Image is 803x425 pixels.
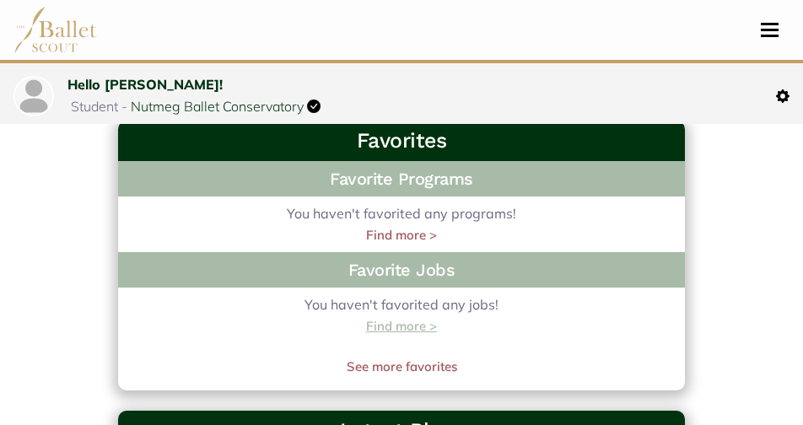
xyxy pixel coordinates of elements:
div: You haven't favorited any programs! [118,203,685,245]
button: Toggle navigation [750,22,790,38]
h3: Favorites [132,127,671,154]
span: - [121,98,127,115]
a: Find more > [366,225,437,245]
a: Find more > [366,316,437,336]
h4: Favorite Jobs [118,252,685,288]
h4: Favorite Programs [118,161,685,196]
a: See more favorites [118,357,685,377]
a: Hello [PERSON_NAME]! [67,76,223,93]
span: Student [71,98,118,115]
img: profile picture [15,78,52,115]
div: You haven't favorited any jobs! [118,294,685,336]
a: Nutmeg Ballet Conservatory [131,98,304,115]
